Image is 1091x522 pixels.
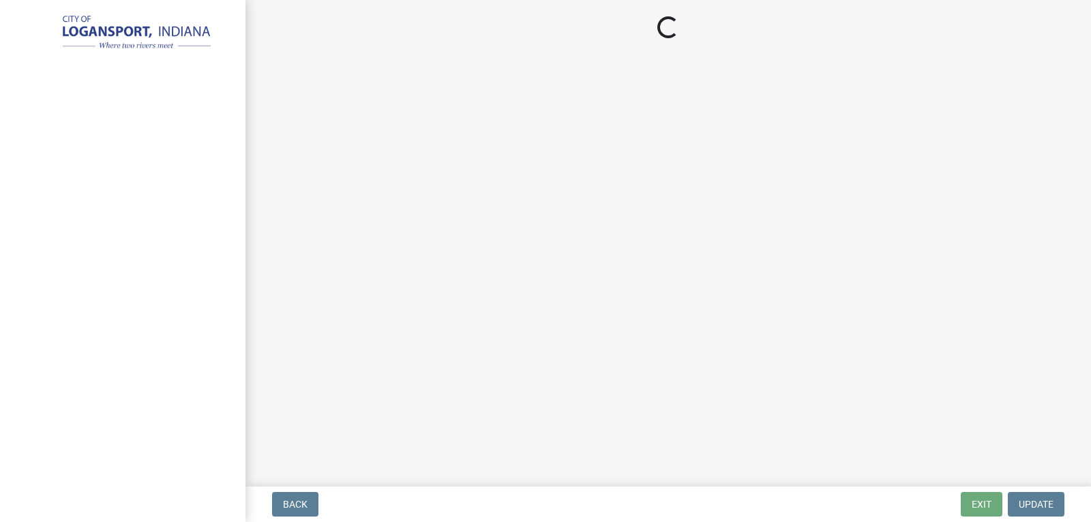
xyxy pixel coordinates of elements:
button: Back [272,492,318,517]
button: Update [1008,492,1064,517]
img: City of Logansport, Indiana [27,14,224,53]
button: Exit [961,492,1002,517]
span: Update [1019,499,1053,510]
span: Back [283,499,308,510]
